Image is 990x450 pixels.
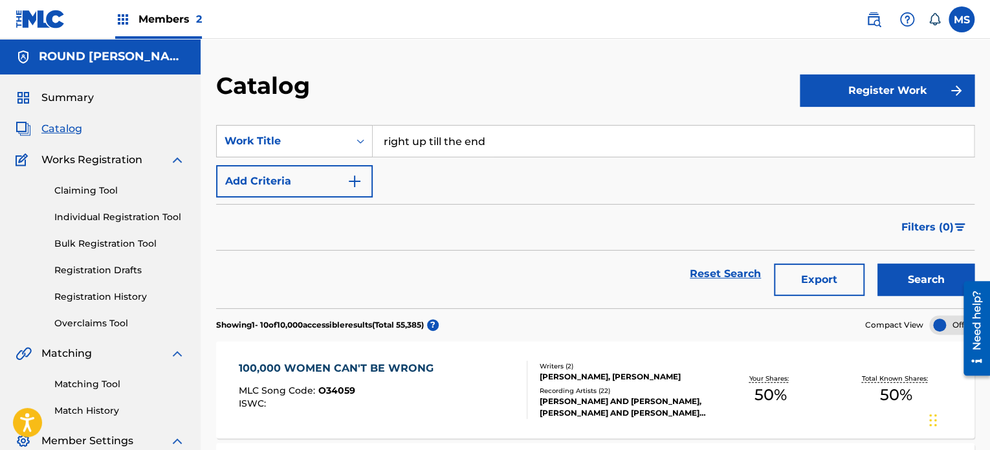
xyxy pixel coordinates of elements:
span: Member Settings [41,433,133,449]
h2: Catalog [216,71,316,100]
div: Recording Artists ( 22 ) [540,386,707,396]
img: Summary [16,90,31,106]
span: ? [427,319,439,331]
div: Drag [929,401,937,440]
img: MLC Logo [16,10,65,28]
a: Overclaims Tool [54,317,185,330]
img: Top Rightsholders [115,12,131,27]
a: Public Search [861,6,886,32]
img: Catalog [16,121,31,137]
span: Catalog [41,121,82,137]
form: Search Form [216,125,974,308]
div: [PERSON_NAME], [PERSON_NAME] [540,371,707,383]
span: 50 % [880,383,912,407]
div: Help [894,6,920,32]
a: Match History [54,404,185,418]
img: help [899,12,915,27]
iframe: Chat Widget [925,388,990,450]
h5: ROUND HILL CARLIN, LLC [39,49,185,64]
button: Export [774,264,864,296]
span: Members [138,12,202,27]
img: search [866,12,881,27]
div: Notifications [928,13,941,26]
img: Member Settings [16,433,31,449]
a: 100,000 WOMEN CAN'T BE WRONGMLC Song Code:O34059ISWC:Writers (2)[PERSON_NAME], [PERSON_NAME]Recor... [216,341,974,438]
img: Accounts [16,49,31,65]
button: Add Criteria [216,165,373,197]
span: ISWC : [239,398,269,409]
a: Bulk Registration Tool [54,237,185,251]
a: Registration History [54,290,185,304]
span: MLC Song Code : [239,385,318,396]
a: Registration Drafts [54,264,185,277]
img: f7272a7cc735f4ea7f67.svg [949,83,964,98]
iframe: Resource Center [954,276,990,381]
img: expand [170,346,185,361]
a: Individual Registration Tool [54,210,185,224]
img: Works Registration [16,152,32,168]
span: Summary [41,90,94,106]
a: CatalogCatalog [16,121,82,137]
button: Search [877,264,974,296]
img: expand [170,433,185,449]
a: Matching Tool [54,377,185,391]
span: O34059 [318,385,355,396]
img: filter [954,223,965,231]
div: Writers ( 2 ) [540,361,707,371]
span: Works Registration [41,152,142,168]
span: Matching [41,346,92,361]
button: Register Work [800,74,974,107]
div: Work Title [225,133,341,149]
span: Compact View [865,319,923,331]
a: SummarySummary [16,90,94,106]
div: [PERSON_NAME] AND [PERSON_NAME], [PERSON_NAME] AND [PERSON_NAME], [PERSON_NAME], [PERSON_NAME], [... [540,396,707,419]
a: Claiming Tool [54,184,185,197]
img: 9d2ae6d4665cec9f34b9.svg [347,174,362,189]
p: Your Shares: [749,374,791,383]
div: User Menu [949,6,974,32]
img: expand [170,152,185,168]
a: Reset Search [683,260,767,288]
span: 2 [196,13,202,25]
div: 100,000 WOMEN CAN'T BE WRONG [239,361,440,376]
p: Total Known Shares: [862,374,931,383]
p: Showing 1 - 10 of 10,000 accessible results (Total 55,385 ) [216,319,424,331]
span: Filters ( 0 ) [901,219,954,235]
button: Filters (0) [894,211,974,243]
span: 50 % [754,383,786,407]
img: Matching [16,346,32,361]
